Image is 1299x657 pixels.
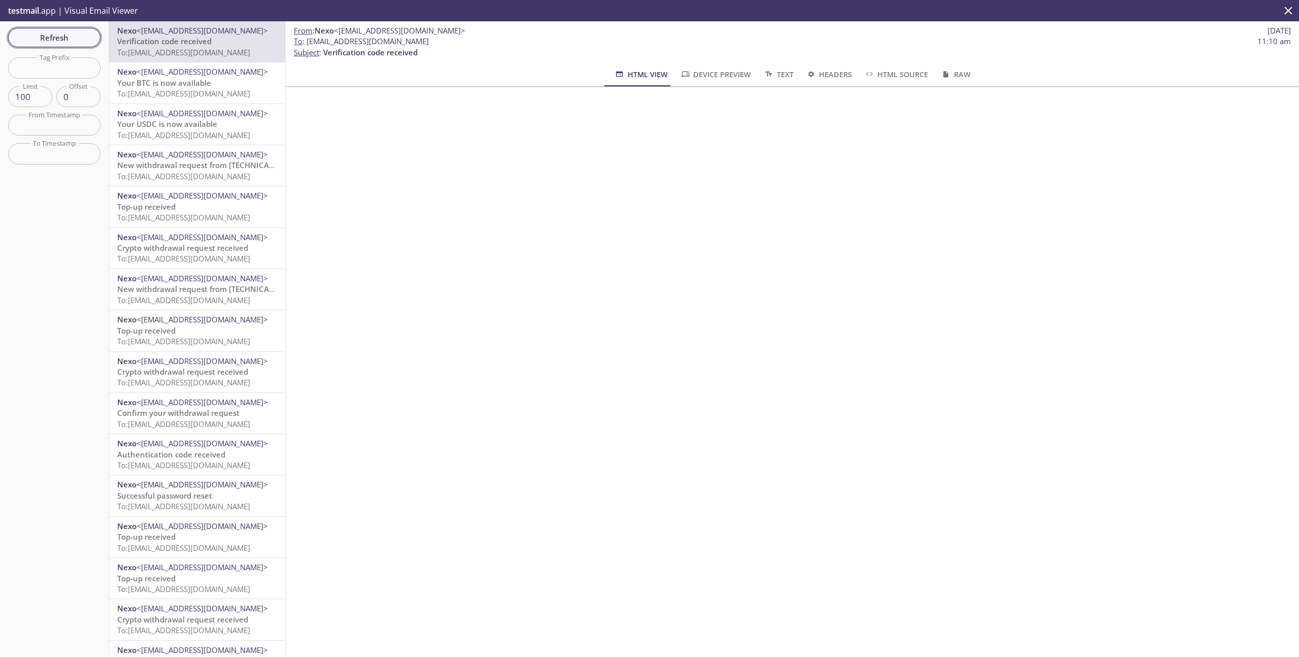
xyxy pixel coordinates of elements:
[8,28,100,47] button: Refresh
[109,310,285,351] div: Nexo<[EMAIL_ADDRESS][DOMAIN_NAME]>Top-up receivedTo:[EMAIL_ADDRESS][DOMAIN_NAME]
[136,273,268,283] span: <[EMAIL_ADDRESS][DOMAIN_NAME]>
[806,68,852,81] span: Headers
[109,228,285,269] div: Nexo<[EMAIL_ADDRESS][DOMAIN_NAME]>Crypto withdrawal request receivedTo:[EMAIL_ADDRESS][DOMAIN_NAME]
[136,438,268,448] span: <[EMAIL_ADDRESS][DOMAIN_NAME]>
[117,397,136,407] span: Nexo
[109,62,285,103] div: Nexo<[EMAIL_ADDRESS][DOMAIN_NAME]>Your BTC is now availableTo:[EMAIL_ADDRESS][DOMAIN_NAME]
[117,36,212,46] span: Verification code received
[109,352,285,392] div: Nexo<[EMAIL_ADDRESS][DOMAIN_NAME]>Crypto withdrawal request receivedTo:[EMAIL_ADDRESS][DOMAIN_NAME]
[117,367,248,377] span: Crypto withdrawal request received
[117,78,211,88] span: Your BTC is now available
[109,434,285,475] div: Nexo<[EMAIL_ADDRESS][DOMAIN_NAME]>Authentication code receivedTo:[EMAIL_ADDRESS][DOMAIN_NAME]
[109,558,285,599] div: Nexo<[EMAIL_ADDRESS][DOMAIN_NAME]>Top-up receivedTo:[EMAIL_ADDRESS][DOMAIN_NAME]
[294,25,313,36] span: From
[117,543,250,553] span: To: [EMAIL_ADDRESS][DOMAIN_NAME]
[117,501,250,511] span: To: [EMAIL_ADDRESS][DOMAIN_NAME]
[136,521,268,531] span: <[EMAIL_ADDRESS][DOMAIN_NAME]>
[117,479,136,489] span: Nexo
[117,67,136,77] span: Nexo
[117,408,240,418] span: Confirm your withdrawal request
[136,149,268,159] span: <[EMAIL_ADDRESS][DOMAIN_NAME]>
[136,67,268,77] span: <[EMAIL_ADDRESS][DOMAIN_NAME]>
[680,68,751,81] span: Device Preview
[117,88,250,98] span: To: [EMAIL_ADDRESS][DOMAIN_NAME]
[294,36,1291,58] p: :
[117,625,250,635] span: To: [EMAIL_ADDRESS][DOMAIN_NAME]
[109,517,285,557] div: Nexo<[EMAIL_ADDRESS][DOMAIN_NAME]>Top-up receivedTo:[EMAIL_ADDRESS][DOMAIN_NAME]
[117,356,136,366] span: Nexo
[117,336,250,346] span: To: [EMAIL_ADDRESS][DOMAIN_NAME]
[8,5,39,16] span: testmail
[117,202,176,212] span: Top-up received
[864,68,928,81] span: HTML Source
[109,104,285,145] div: Nexo<[EMAIL_ADDRESS][DOMAIN_NAME]>Your USDC is now availableTo:[EMAIL_ADDRESS][DOMAIN_NAME]
[1268,25,1291,36] span: [DATE]
[136,479,268,489] span: <[EMAIL_ADDRESS][DOMAIN_NAME]>
[117,460,250,470] span: To: [EMAIL_ADDRESS][DOMAIN_NAME]
[117,160,371,170] span: New withdrawal request from [TECHNICAL_ID] - [DATE] 10:09:59 (CET)
[294,25,465,36] span: :
[117,253,250,264] span: To: [EMAIL_ADDRESS][DOMAIN_NAME]
[117,614,248,625] span: Crypto withdrawal request received
[117,521,136,531] span: Nexo
[117,25,136,36] span: Nexo
[136,562,268,572] span: <[EMAIL_ADDRESS][DOMAIN_NAME]>
[940,68,970,81] span: Raw
[117,562,136,572] span: Nexo
[315,25,334,36] span: Nexo
[136,190,268,201] span: <[EMAIL_ADDRESS][DOMAIN_NAME]>
[117,119,217,129] span: Your USDC is now available
[109,393,285,434] div: Nexo<[EMAIL_ADDRESS][DOMAIN_NAME]>Confirm your withdrawal requestTo:[EMAIL_ADDRESS][DOMAIN_NAME]
[1257,36,1291,47] span: 11:10 am
[117,190,136,201] span: Nexo
[117,603,136,613] span: Nexo
[117,171,250,181] span: To: [EMAIL_ADDRESS][DOMAIN_NAME]
[136,356,268,366] span: <[EMAIL_ADDRESS][DOMAIN_NAME]>
[117,295,250,305] span: To: [EMAIL_ADDRESS][DOMAIN_NAME]
[109,21,285,62] div: Nexo<[EMAIL_ADDRESS][DOMAIN_NAME]>Verification code receivedTo:[EMAIL_ADDRESS][DOMAIN_NAME]
[109,145,285,186] div: Nexo<[EMAIL_ADDRESS][DOMAIN_NAME]>New withdrawal request from [TECHNICAL_ID] - [DATE] 10:09:59 (C...
[117,419,250,429] span: To: [EMAIL_ADDRESS][DOMAIN_NAME]
[117,584,250,594] span: To: [EMAIL_ADDRESS][DOMAIN_NAME]
[136,108,268,118] span: <[EMAIL_ADDRESS][DOMAIN_NAME]>
[117,532,176,542] span: Top-up received
[117,645,136,655] span: Nexo
[117,243,248,253] span: Crypto withdrawal request received
[117,449,225,459] span: Authentication code received
[109,186,285,227] div: Nexo<[EMAIL_ADDRESS][DOMAIN_NAME]>Top-up receivedTo:[EMAIL_ADDRESS][DOMAIN_NAME]
[109,599,285,640] div: Nexo<[EMAIL_ADDRESS][DOMAIN_NAME]>Crypto withdrawal request receivedTo:[EMAIL_ADDRESS][DOMAIN_NAME]
[136,25,268,36] span: <[EMAIL_ADDRESS][DOMAIN_NAME]>
[117,573,176,583] span: Top-up received
[117,490,212,501] span: Successful password reset
[109,269,285,310] div: Nexo<[EMAIL_ADDRESS][DOMAIN_NAME]>New withdrawal request from [TECHNICAL_ID] - [DATE] 10:08:04 (C...
[136,314,268,324] span: <[EMAIL_ADDRESS][DOMAIN_NAME]>
[294,36,429,47] span: : [EMAIL_ADDRESS][DOMAIN_NAME]
[294,47,319,57] span: Subject
[117,47,250,57] span: To: [EMAIL_ADDRESS][DOMAIN_NAME]
[136,645,268,655] span: <[EMAIL_ADDRESS][DOMAIN_NAME]>
[109,475,285,516] div: Nexo<[EMAIL_ADDRESS][DOMAIN_NAME]>Successful password resetTo:[EMAIL_ADDRESS][DOMAIN_NAME]
[136,397,268,407] span: <[EMAIL_ADDRESS][DOMAIN_NAME]>
[117,438,136,448] span: Nexo
[117,149,136,159] span: Nexo
[117,325,176,336] span: Top-up received
[763,68,793,81] span: Text
[294,36,302,46] span: To
[117,130,250,140] span: To: [EMAIL_ADDRESS][DOMAIN_NAME]
[16,31,92,44] span: Refresh
[117,108,136,118] span: Nexo
[136,603,268,613] span: <[EMAIL_ADDRESS][DOMAIN_NAME]>
[117,284,371,294] span: New withdrawal request from [TECHNICAL_ID] - [DATE] 10:08:04 (CET)
[334,25,465,36] span: <[EMAIL_ADDRESS][DOMAIN_NAME]>
[117,273,136,283] span: Nexo
[117,232,136,242] span: Nexo
[117,314,136,324] span: Nexo
[117,377,250,387] span: To: [EMAIL_ADDRESS][DOMAIN_NAME]
[117,212,250,222] span: To: [EMAIL_ADDRESS][DOMAIN_NAME]
[136,232,268,242] span: <[EMAIL_ADDRESS][DOMAIN_NAME]>
[323,47,418,57] span: Verification code received
[614,68,667,81] span: HTML View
